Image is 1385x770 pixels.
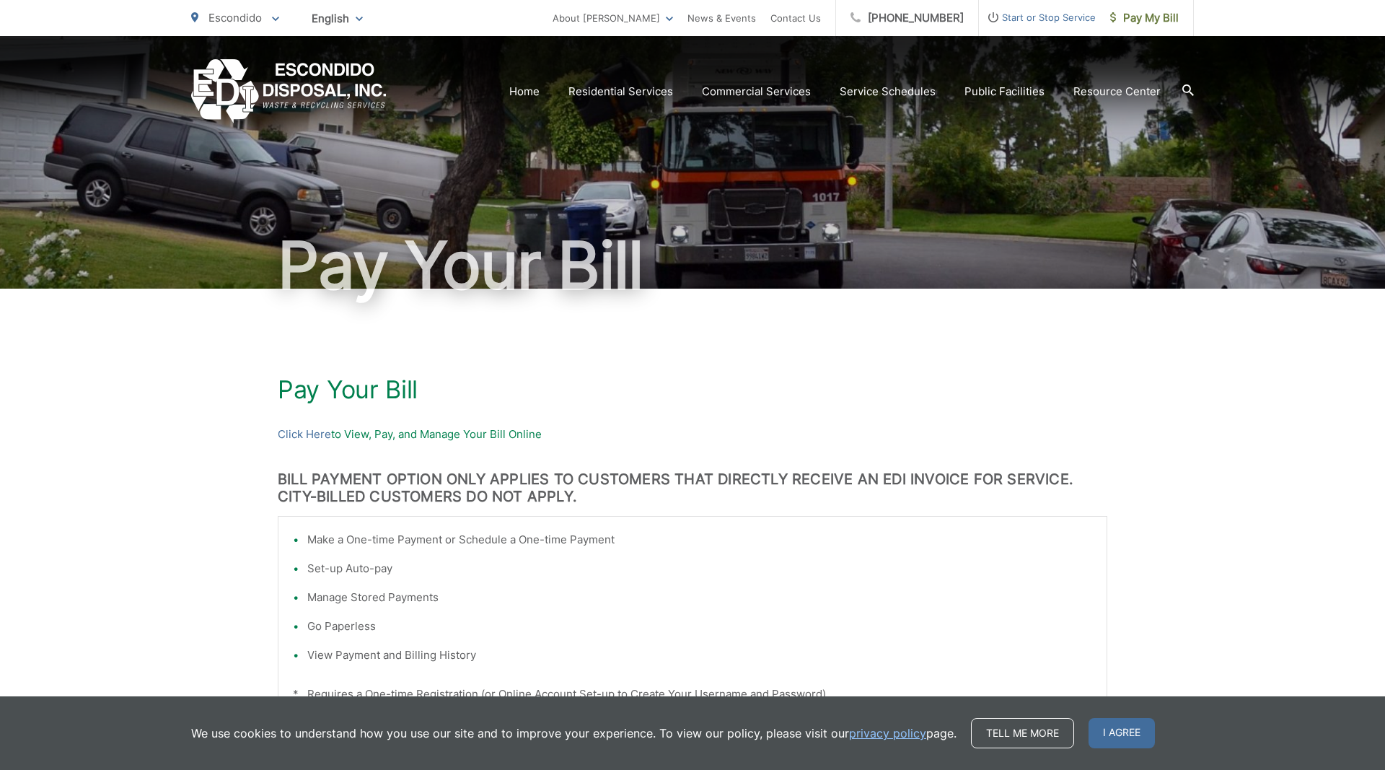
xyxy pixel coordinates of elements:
a: privacy policy [849,725,926,742]
a: Tell me more [971,718,1074,748]
a: Click Here [278,426,331,443]
a: Home [509,83,540,100]
span: Pay My Bill [1110,9,1179,27]
h1: Pay Your Bill [278,375,1107,404]
span: Escondido [208,11,262,25]
p: We use cookies to understand how you use our site and to improve your experience. To view our pol... [191,725,957,742]
span: I agree [1089,718,1155,748]
li: Go Paperless [307,618,1092,635]
h1: Pay Your Bill [191,229,1194,302]
a: News & Events [687,9,756,27]
a: Commercial Services [702,83,811,100]
h3: BILL PAYMENT OPTION ONLY APPLIES TO CUSTOMERS THAT DIRECTLY RECEIVE AN EDI INVOICE FOR SERVICE. C... [278,471,1107,505]
a: About [PERSON_NAME] [553,9,673,27]
li: Manage Stored Payments [307,589,1092,606]
a: Service Schedules [840,83,936,100]
p: * Requires a One-time Registration (or Online Account Set-up to Create Your Username and Password) [293,686,1092,703]
a: Residential Services [568,83,673,100]
li: View Payment and Billing History [307,647,1092,664]
p: to View, Pay, and Manage Your Bill Online [278,426,1107,443]
a: Resource Center [1073,83,1161,100]
li: Set-up Auto-pay [307,560,1092,577]
li: Make a One-time Payment or Schedule a One-time Payment [307,531,1092,548]
a: Public Facilities [964,83,1045,100]
a: EDCD logo. Return to the homepage. [191,59,387,123]
a: Contact Us [770,9,821,27]
span: English [301,6,374,31]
